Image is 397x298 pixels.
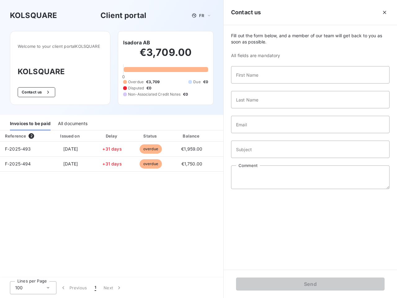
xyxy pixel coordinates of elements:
span: 2 [29,133,34,139]
h2: €3,709.00 [123,46,208,65]
span: 100 [15,285,23,291]
input: placeholder [231,116,390,133]
h6: Isadora AB [123,39,150,46]
h3: KOLSQUARE [10,10,57,21]
span: €1,750.00 [181,161,202,166]
span: Overdue [128,79,144,85]
span: +31 days [102,161,122,166]
span: 1 [95,285,96,291]
span: Fill out the form below, and a member of our team will get back to you as soon as possible. [231,33,390,45]
span: €1,959.00 [181,146,202,151]
button: Next [100,281,126,294]
span: [DATE] [63,161,78,166]
div: Delay [95,133,130,139]
span: Disputed [128,85,144,91]
div: PDF [214,133,246,139]
div: Balance [172,133,212,139]
span: [DATE] [63,146,78,151]
span: 0 [122,74,125,79]
span: F-2025-493 [5,146,31,151]
button: Previous [56,281,91,294]
span: €0 [146,85,151,91]
div: Status [132,133,169,139]
span: €3,709 [146,79,160,85]
h3: Client portal [100,10,146,21]
span: All fields are mandatory [231,52,390,59]
div: Reference [5,133,26,138]
div: All documents [58,117,87,130]
span: FR [199,13,204,18]
span: F-2025-494 [5,161,31,166]
button: Contact us [18,87,55,97]
div: Issued on [49,133,92,139]
div: Invoices to be paid [10,117,51,130]
span: +31 days [102,146,122,151]
span: €0 [203,79,208,85]
h5: Contact us [231,8,261,17]
button: Send [236,278,385,291]
input: placeholder [231,91,390,108]
span: €0 [183,92,188,97]
span: overdue [140,159,162,169]
input: placeholder [231,66,390,84]
span: Non-Associated Credit Notes [128,92,181,97]
span: Due [193,79,200,85]
span: Welcome to your client portal KOLSQUARE [18,44,103,49]
input: placeholder [231,141,390,158]
button: 1 [91,281,100,294]
span: overdue [140,144,162,154]
h3: KOLSQUARE [18,66,103,77]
